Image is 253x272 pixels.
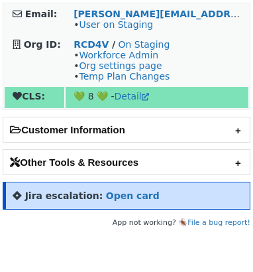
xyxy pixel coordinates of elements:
[74,39,109,50] a: RCD4V
[3,216,250,230] footer: App not working? 🪳
[3,117,250,142] h2: Customer Information
[106,190,160,201] a: Open card
[187,218,250,227] a: File a bug report!
[66,87,248,108] td: 💚 8 💚 -
[118,39,170,50] a: On Staging
[3,150,250,174] h2: Other Tools & Resources
[79,50,158,60] a: Workforce Admin
[79,19,153,30] a: User on Staging
[112,39,115,50] strong: /
[24,39,61,50] strong: Org ID:
[115,91,149,102] a: Detail
[13,91,45,102] strong: CLS:
[25,9,58,19] strong: Email:
[74,19,153,30] span: •
[25,190,103,201] strong: Jira escalation:
[79,71,170,82] a: Temp Plan Changes
[79,60,162,71] a: Org settings page
[74,50,170,82] span: • • •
